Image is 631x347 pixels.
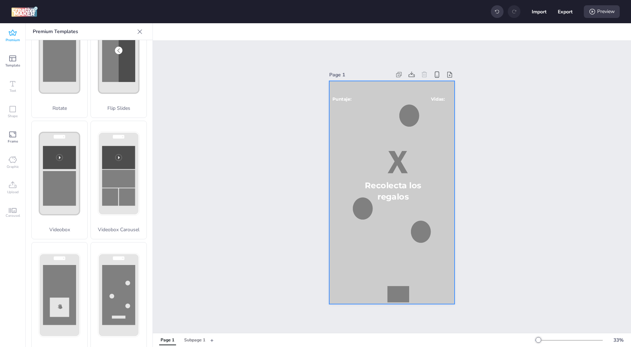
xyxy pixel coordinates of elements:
span: Premium [6,37,20,43]
button: Import [532,4,546,19]
p: Rotate [32,105,87,112]
span: Graphic [7,164,19,170]
span: Carousel [6,213,20,219]
div: Page 1 [329,71,391,78]
p: Premium Templates [33,23,134,40]
button: + [210,334,214,346]
div: Tabs [156,334,210,346]
div: 33 % [610,336,627,344]
p: Videobox Carousel [91,226,146,233]
span: Shape [8,113,18,119]
span: Template [5,63,20,68]
span: Frame [8,139,18,144]
span: Vidas: [431,96,445,102]
p: Videobox [32,226,87,233]
img: logo Creative Maker [11,6,38,17]
div: Subpage 1 [184,337,205,343]
div: Preview [584,5,620,18]
button: Export [558,4,573,19]
span: Recolecta los regalos [365,181,421,202]
div: Page 1 [161,337,174,343]
p: Flip Slides [91,105,146,112]
span: Puntaje: [332,96,351,102]
span: Upload [7,189,19,195]
span: Text [10,88,16,94]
